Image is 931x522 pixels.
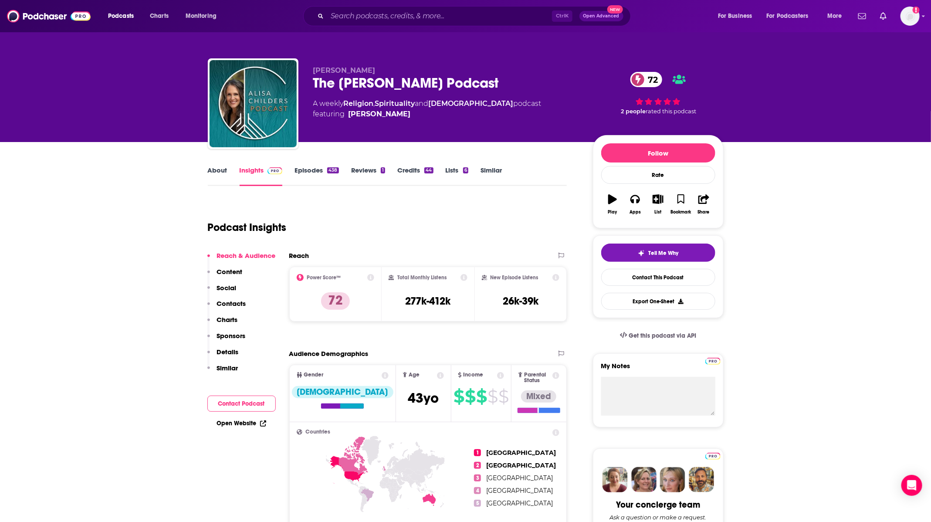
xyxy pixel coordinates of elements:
span: Ctrl K [552,10,572,22]
svg: Add a profile image [913,7,920,14]
a: Show notifications dropdown [855,9,870,24]
span: 3 [474,475,481,481]
a: Lists6 [446,166,468,186]
h3: 277k-412k [405,295,450,308]
div: A weekly podcast [313,98,542,119]
h3: 26k-39k [503,295,538,308]
span: $ [488,390,498,403]
a: Spirituality [375,99,415,108]
span: 43 yo [408,390,439,407]
a: 72 [630,72,662,87]
p: Content [217,268,243,276]
span: For Business [718,10,752,22]
button: Open AdvancedNew [579,11,623,21]
img: tell me why sparkle [638,250,645,257]
a: InsightsPodchaser Pro [240,166,283,186]
button: List [647,189,669,220]
span: [GEOGRAPHIC_DATA] [486,474,553,482]
p: Sponsors [217,332,246,340]
div: Ask a question or make a request. [610,514,707,521]
button: Content [207,268,243,284]
p: Details [217,348,239,356]
span: Countries [306,429,331,435]
button: Apps [624,189,647,220]
span: More [827,10,842,22]
img: Podchaser Pro [705,358,721,365]
span: [PERSON_NAME] [313,66,376,75]
a: Episodes438 [295,166,339,186]
button: Follow [601,143,715,163]
span: 4 [474,487,481,494]
span: Logged in as ZoeJethani [901,7,920,26]
button: Sponsors [207,332,246,348]
div: List [655,210,662,215]
button: Show profile menu [901,7,920,26]
img: Jon Profile [689,467,714,492]
div: 438 [327,167,339,173]
button: Contact Podcast [207,396,276,412]
button: Details [207,348,239,364]
span: Parental Status [524,372,551,383]
button: open menu [821,9,853,23]
a: About [208,166,227,186]
span: Gender [304,372,324,378]
button: Social [207,284,237,300]
div: Apps [630,210,641,215]
span: $ [454,390,464,403]
button: Reach & Audience [207,251,276,268]
span: featuring [313,109,542,119]
p: Social [217,284,237,292]
label: My Notes [601,362,715,377]
span: New [607,5,623,14]
input: Search podcasts, credits, & more... [327,9,552,23]
img: User Profile [901,7,920,26]
button: open menu [179,9,228,23]
span: 72 [639,72,662,87]
img: The Alisa Childers Podcast [210,60,297,147]
button: tell me why sparkleTell Me Why [601,244,715,262]
a: Religion [344,99,374,108]
span: Tell Me Why [648,250,678,257]
div: Share [698,210,710,215]
h2: Power Score™ [307,275,341,281]
button: open menu [761,9,821,23]
button: Charts [207,315,238,332]
div: Bookmark [670,210,691,215]
span: Podcasts [108,10,134,22]
span: 5 [474,500,481,507]
a: Get this podcast via API [613,325,704,346]
button: Contacts [207,299,246,315]
a: Contact This Podcast [601,269,715,286]
div: Search podcasts, credits, & more... [311,6,639,26]
span: 2 [474,462,481,469]
a: Charts [144,9,174,23]
a: Credits44 [397,166,433,186]
h2: Reach [289,251,309,260]
h2: New Episode Listens [491,275,538,281]
img: Jules Profile [660,467,685,492]
img: Podchaser - Follow, Share and Rate Podcasts [7,8,91,24]
span: 1 [474,449,481,456]
span: $ [476,390,487,403]
div: 72 2 peoplerated this podcast [593,66,724,120]
div: Rate [601,166,715,184]
span: [GEOGRAPHIC_DATA] [486,499,553,507]
p: Reach & Audience [217,251,276,260]
a: Reviews1 [351,166,385,186]
span: 2 people [621,108,646,115]
span: For Podcasters [767,10,809,22]
img: Barbara Profile [631,467,657,492]
button: Export One-Sheet [601,293,715,310]
span: Get this podcast via API [629,332,696,339]
a: Pro website [705,451,721,460]
a: Alisa Childers [349,109,411,119]
span: Income [464,372,484,378]
a: Pro website [705,356,721,365]
span: Monitoring [186,10,217,22]
span: , [374,99,375,108]
p: 72 [321,292,350,310]
button: Share [692,189,715,220]
img: Podchaser Pro [705,453,721,460]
